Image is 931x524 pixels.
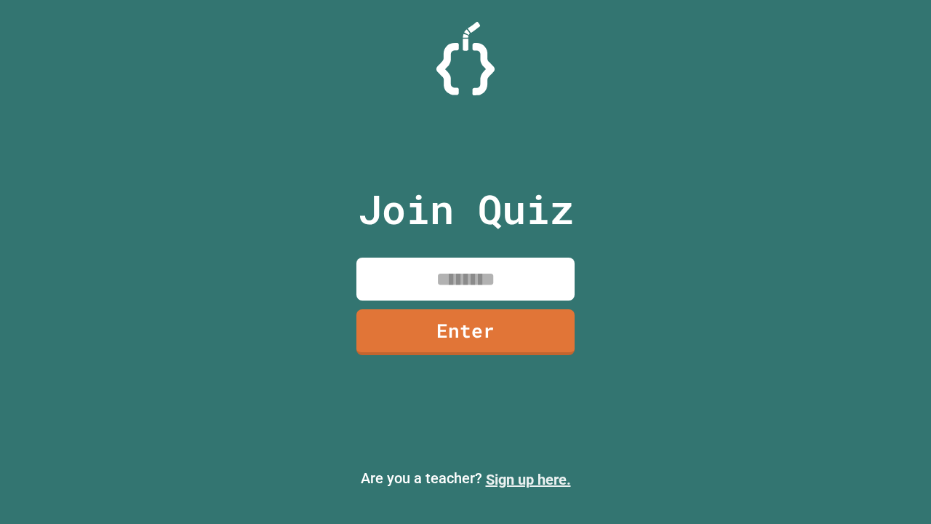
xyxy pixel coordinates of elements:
iframe: chat widget [810,402,916,464]
iframe: chat widget [870,466,916,509]
p: Are you a teacher? [12,467,919,491]
img: Logo.svg [436,22,495,95]
p: Join Quiz [358,179,574,239]
a: Enter [356,309,575,355]
a: Sign up here. [486,471,571,488]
